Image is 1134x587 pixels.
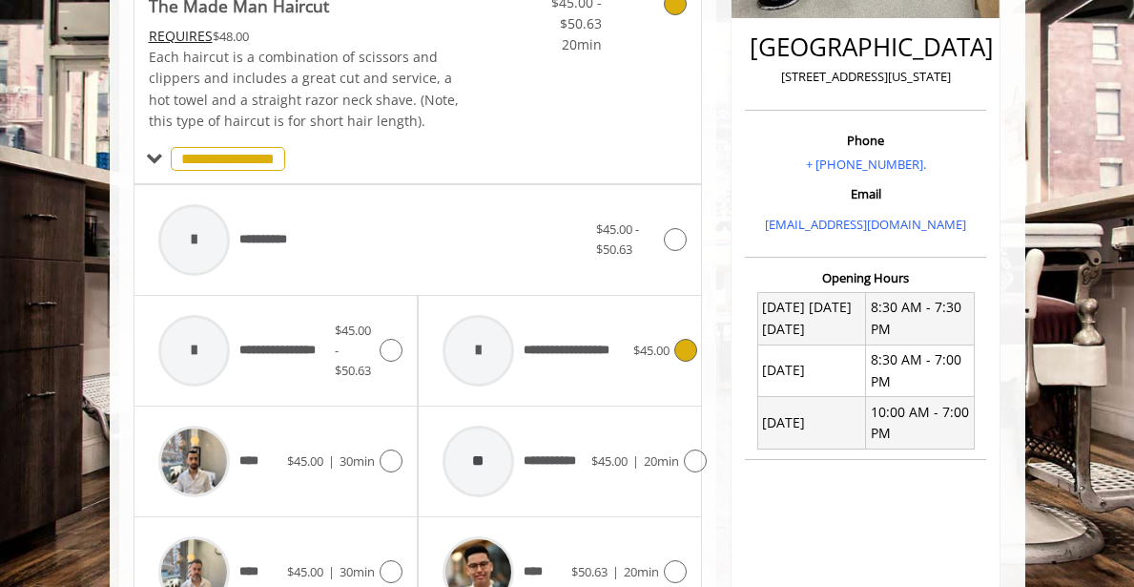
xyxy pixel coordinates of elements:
[866,292,974,345] td: 8:30 AM - 7:30 PM
[612,563,619,580] span: |
[750,33,981,61] h2: [GEOGRAPHIC_DATA]
[866,397,974,450] td: 10:00 AM - 7:00 PM
[866,345,974,397] td: 8:30 AM - 7:00 PM
[335,322,371,379] span: $45.00 - $50.63
[287,452,323,470] span: $45.00
[512,34,602,55] span: 20min
[644,452,679,470] span: 20min
[287,563,323,580] span: $45.00
[591,452,628,470] span: $45.00
[624,563,659,580] span: 20min
[340,563,375,580] span: 30min
[571,563,608,580] span: $50.63
[328,452,335,470] span: |
[806,156,926,173] a: + [PHONE_NUMBER].
[633,342,670,359] span: $45.00
[328,563,335,580] span: |
[757,397,865,450] td: [DATE]
[596,220,639,258] span: $45.00 - $50.63
[750,67,981,87] p: [STREET_ADDRESS][US_STATE]
[757,292,865,345] td: [DATE] [DATE] [DATE]
[750,187,981,200] h3: Email
[340,452,375,470] span: 30min
[149,48,459,130] span: Each haircut is a combination of scissors and clippers and includes a great cut and service, a ho...
[745,271,986,284] h3: Opening Hours
[149,27,213,45] span: This service needs some Advance to be paid before we block your appointment
[750,134,981,147] h3: Phone
[632,452,639,470] span: |
[757,345,865,397] td: [DATE]
[765,216,966,233] a: [EMAIL_ADDRESS][DOMAIN_NAME]
[149,26,465,47] div: $48.00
